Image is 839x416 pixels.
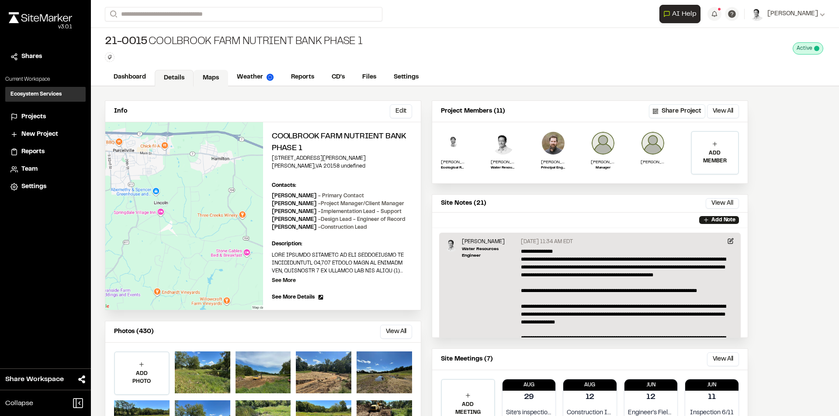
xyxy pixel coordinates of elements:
span: - Project Manager/Client Manager [318,202,404,206]
p: Aug [503,381,556,389]
p: 11 [708,392,716,403]
img: Jon Roller [591,131,615,155]
button: View All [706,198,739,209]
p: Description: [272,240,412,248]
p: Current Workspace [5,76,86,83]
a: Reports [282,69,323,86]
h2: Coolbrook Farm Nutrient Bank Phase 1 [272,131,412,155]
span: Active [797,45,812,52]
p: Aug [563,381,617,389]
span: AI Help [672,9,697,19]
a: Settings [10,182,80,192]
span: Reports [21,147,45,157]
a: Dashboard [105,69,155,86]
p: [PERSON_NAME] [641,159,665,165]
span: New Project [21,130,58,139]
span: - Implementation Lead - Support [318,210,402,214]
button: Share Project [649,104,705,118]
span: Team [21,165,38,174]
img: Alex Lucado [491,131,515,155]
p: Contacts: [272,182,296,189]
button: Edit [390,104,412,118]
p: Site Meetings (7) [441,354,493,364]
p: 12 [646,392,655,403]
button: [PERSON_NAME] [750,7,825,21]
p: [PERSON_NAME] [272,223,367,231]
p: [PERSON_NAME] [591,159,615,165]
span: Settings [21,182,46,192]
img: User [750,7,764,21]
h3: Ecosystem Services [10,90,62,98]
p: LORE IPSUMDO SITAMETC AD ELI SEDDOEIUSMO TE INCIDIDUNTUTL 04,707 ETDOLO MAGN AL ENIMADM VEN, QUIS... [272,251,412,275]
span: 21-0015 [105,35,147,49]
div: Coolbrook Farm Nutrient Bank Phase 1 [105,35,363,49]
button: View All [707,352,739,366]
a: Settings [385,69,427,86]
p: [PERSON_NAME] , VA 20158 undefined [272,162,412,170]
a: Weather [228,69,282,86]
a: Projects [10,112,80,122]
div: Oh geez...please don't... [9,23,72,31]
p: [PERSON_NAME] [541,159,565,165]
span: - Construction Lead [318,225,367,230]
a: New Project [10,130,80,139]
p: 12 [586,392,595,403]
img: Alex Lucado [444,238,458,252]
p: Jun [685,381,738,389]
p: [DATE] 11:34 AM EDT [521,238,573,246]
p: Water Resources Engineer [462,246,517,259]
p: [STREET_ADDRESS][PERSON_NAME] [272,155,412,162]
img: precipai.png [267,74,274,81]
img: Kip Mumaw [541,131,565,155]
p: [PERSON_NAME] [272,216,406,223]
span: See More Details [272,293,315,301]
button: View All [707,104,739,118]
span: Collapse [5,398,33,409]
span: Projects [21,112,46,122]
p: Principal Engineer [541,165,565,171]
a: Maps [194,70,228,86]
p: Project Members (11) [441,107,505,116]
p: [PERSON_NAME] [272,200,404,208]
a: Shares [10,52,80,62]
button: View All [380,325,412,339]
p: [PERSON_NAME] [462,238,517,246]
p: 29 [524,392,534,403]
span: Shares [21,52,42,62]
a: Details [155,70,194,86]
span: - Design Lead - Engineer of Record [318,217,406,222]
button: Edit Tags [105,52,114,62]
p: Photos (430) [114,327,154,337]
span: This project is active and counting against your active project count. [814,46,819,51]
p: Jun [624,381,678,389]
p: Water Resources Engineer [491,165,515,171]
div: This project is active and counting against your active project count. [793,42,823,55]
p: Info [114,107,127,116]
span: - Primary Contact [318,194,364,198]
p: Site Notes (21) [441,199,486,208]
p: ADD MEMBER [692,149,738,165]
p: Manager [591,165,615,171]
p: [PERSON_NAME] [272,208,402,216]
p: [PERSON_NAME] [272,192,364,200]
img: Chris Sizemore [641,131,665,155]
p: Ecological Restoration Specialist [441,165,465,171]
span: Share Workspace [5,374,64,385]
div: Open AI Assistant [659,5,704,23]
span: [PERSON_NAME] [767,9,818,19]
p: ADD PHOTO [115,370,169,385]
p: [PERSON_NAME] [441,159,465,165]
img: Kyle Ashmun [441,131,465,155]
button: Open AI Assistant [659,5,700,23]
a: Reports [10,147,80,157]
p: [PERSON_NAME] [491,159,515,165]
a: Team [10,165,80,174]
p: Add Note [711,216,735,224]
img: rebrand.png [9,12,72,23]
p: See More [272,277,296,285]
button: Search [105,7,121,21]
a: CD's [323,69,354,86]
a: Files [354,69,385,86]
